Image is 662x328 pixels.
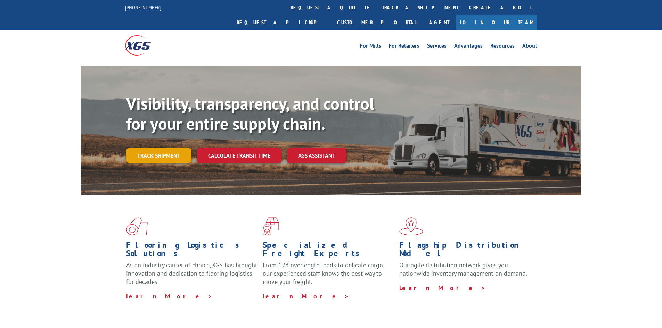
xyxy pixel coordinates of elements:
[427,43,447,51] a: Services
[399,261,527,277] span: Our agile distribution network gives you nationwide inventory management on demand.
[360,43,381,51] a: For Mills
[263,217,279,235] img: xgs-icon-focused-on-flooring-red
[490,43,515,51] a: Resources
[263,261,394,292] p: From 123 overlength loads to delicate cargo, our experienced staff knows the best way to move you...
[126,261,257,286] span: As an industry carrier of choice, XGS has brought innovation and dedication to flooring logistics...
[399,217,423,235] img: xgs-icon-flagship-distribution-model-red
[389,43,419,51] a: For Retailers
[454,43,483,51] a: Advantages
[126,292,213,300] a: Learn More >
[399,284,486,292] a: Learn More >
[422,15,456,30] a: Agent
[126,93,374,134] b: Visibility, transparency, and control for your entire supply chain.
[287,148,346,163] a: XGS ASSISTANT
[126,148,191,163] a: Track shipment
[263,292,349,300] a: Learn More >
[197,148,281,163] a: Calculate transit time
[522,43,537,51] a: About
[126,241,258,261] h1: Flooring Logistics Solutions
[125,4,161,11] a: [PHONE_NUMBER]
[263,241,394,261] h1: Specialized Freight Experts
[231,15,332,30] a: Request a pickup
[399,241,531,261] h1: Flagship Distribution Model
[126,217,148,235] img: xgs-icon-total-supply-chain-intelligence-red
[456,15,537,30] a: Join Our Team
[332,15,422,30] a: Customer Portal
